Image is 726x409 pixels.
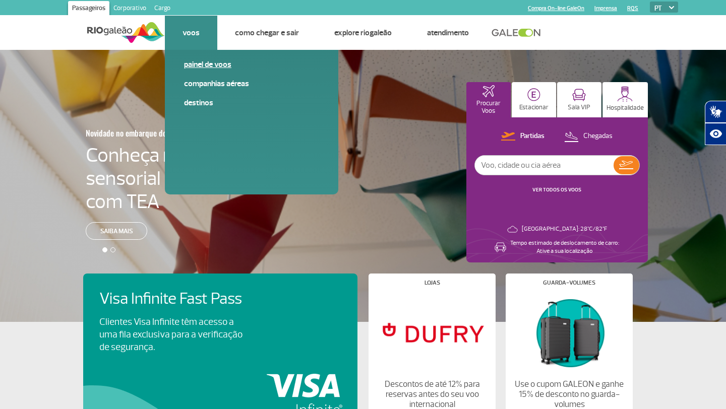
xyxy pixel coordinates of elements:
img: hospitality.svg [617,86,633,102]
a: Voos [183,28,200,38]
input: Voo, cidade ou cia aérea [475,156,614,175]
a: Explore RIOgaleão [334,28,392,38]
img: carParkingHome.svg [527,88,540,101]
div: Plugin de acessibilidade da Hand Talk. [705,101,726,145]
button: Hospitalidade [602,82,648,117]
img: airplaneHomeActive.svg [482,85,495,97]
p: Hospitalidade [607,104,644,112]
h4: Visa Infinite Fast Pass [99,290,260,308]
button: Abrir recursos assistivos. [705,123,726,145]
a: Destinos [184,97,319,108]
img: Guarda-volumes [514,294,624,371]
h3: Novidade no embarque doméstico [86,122,254,144]
button: Partidas [498,130,548,143]
a: Como chegar e sair [235,28,299,38]
button: Estacionar [512,82,556,117]
a: VER TODOS OS VOOS [532,186,581,193]
a: Saiba mais [86,222,147,240]
p: [GEOGRAPHIC_DATA]: 28°C/82°F [522,225,607,233]
button: Procurar Voos [466,82,511,117]
button: Sala VIP [557,82,601,117]
a: Passageiros [68,1,109,17]
img: Lojas [377,294,487,371]
p: Sala VIP [568,104,590,111]
a: Atendimento [427,28,469,38]
a: Companhias Aéreas [184,78,319,89]
p: Procurar Voos [471,100,506,115]
p: Estacionar [519,104,549,111]
button: VER TODOS OS VOOS [529,186,584,194]
h4: Lojas [425,280,440,286]
p: Clientes Visa Infinite têm acesso a uma fila exclusiva para a verificação de segurança. [99,316,243,354]
a: Imprensa [594,5,617,12]
a: Painel de voos [184,59,319,70]
a: Corporativo [109,1,150,17]
img: vipRoom.svg [572,89,586,101]
h4: Guarda-volumes [543,280,595,286]
p: Chegadas [583,131,613,141]
p: Tempo estimado de deslocamento de carro: Ative a sua localização [510,239,619,255]
a: Compra On-line GaleOn [528,5,584,12]
h4: Conheça nossa sala sensorial para passageiros com TEA [86,144,304,213]
button: Abrir tradutor de língua de sinais. [705,101,726,123]
a: Visa Infinite Fast PassClientes Visa Infinite têm acesso a uma fila exclusiva para a verificação ... [99,290,341,354]
button: Chegadas [561,130,616,143]
p: Partidas [520,131,544,141]
a: RQS [627,5,638,12]
a: Cargo [150,1,174,17]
